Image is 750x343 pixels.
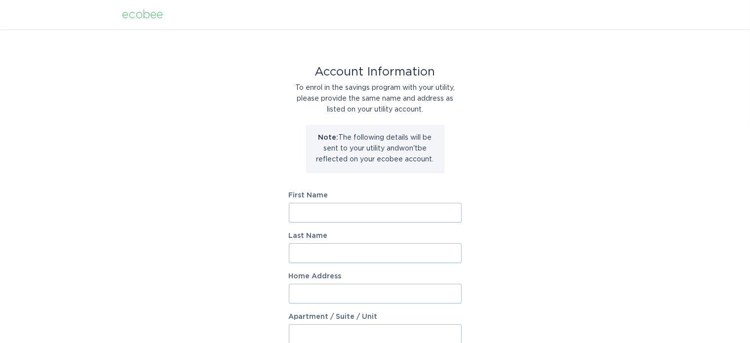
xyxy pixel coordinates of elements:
[289,313,462,320] label: Apartment / Suite / Unit
[289,232,462,239] label: Last Name
[314,132,437,165] p: The following details will be sent to your utility and won't be reflected on your ecobee account.
[289,82,462,115] div: To enrol in the savings program with your utility, please provide the same name and address as li...
[122,9,163,20] div: ecobee
[289,67,462,77] div: Account Information
[318,134,339,141] strong: Note:
[289,273,462,280] label: Home Address
[289,192,462,199] label: First Name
